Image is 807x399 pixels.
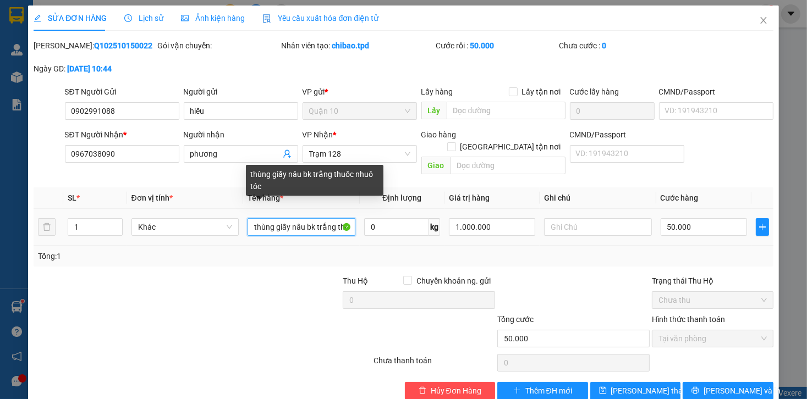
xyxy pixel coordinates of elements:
button: plus [756,218,769,236]
span: Thu Hộ [343,276,368,285]
span: delete [419,386,426,395]
b: [DATE] 10:44 [67,64,112,73]
span: Ảnh kiện hàng [181,14,245,23]
span: user-add [283,149,292,158]
div: VP gửi [303,86,417,98]
input: Ghi Chú [544,218,652,236]
span: Cước hàng [661,193,699,202]
span: Trạm 128 [309,146,410,162]
label: Hình thức thanh toán [652,315,725,324]
span: Định lượng [382,193,421,202]
span: SL [68,193,76,202]
th: Ghi chú [540,187,656,209]
div: Người nhận [184,129,298,141]
span: close [759,16,768,25]
span: Lấy [421,102,447,119]
input: Cước lấy hàng [570,102,655,120]
span: plus [513,386,521,395]
div: Nhân viên tạo: [281,40,433,52]
div: Người gửi [184,86,298,98]
label: Cước lấy hàng [570,87,619,96]
span: Lấy hàng [421,87,453,96]
div: SĐT Người Nhận [65,129,179,141]
div: SĐT Người Gửi [65,86,179,98]
span: SỬA ĐƠN HÀNG [34,14,107,23]
span: [PERSON_NAME] và In [704,385,781,397]
span: Tại văn phòng [658,330,767,347]
div: Gói vận chuyển: [157,40,279,52]
input: VD: Bàn, Ghế [248,218,355,236]
span: Lịch sử [124,14,163,23]
div: [PERSON_NAME]: [34,40,155,52]
span: clock-circle [124,14,132,22]
input: Dọc đường [451,157,566,174]
div: Cước rồi : [436,40,557,52]
div: CMND/Passport [659,86,773,98]
span: [GEOGRAPHIC_DATA] tận nơi [456,141,566,153]
span: Hủy Đơn Hàng [431,385,481,397]
span: Chưa thu [658,292,767,308]
span: Lấy tận nơi [518,86,566,98]
div: Tổng: 1 [38,250,312,262]
span: Yêu cầu xuất hóa đơn điện tử [262,14,378,23]
span: kg [429,218,440,236]
span: picture [181,14,189,22]
span: edit [34,14,41,22]
span: Tổng cước [497,315,534,324]
b: 50.000 [470,41,494,50]
span: [PERSON_NAME] thay đổi [611,385,699,397]
div: Ngày GD: [34,63,155,75]
span: Quận 10 [309,103,410,119]
span: VP Nhận [303,130,333,139]
span: plus [756,223,768,231]
button: Close [748,5,779,36]
div: Trạng thái Thu Hộ [652,275,773,287]
div: thùng giấy nâu bk trắng thuốc nhuô tóc [246,165,383,196]
b: 0 [602,41,606,50]
div: Chưa cước : [559,40,680,52]
div: Chưa thanh toán [372,354,496,374]
span: save [599,386,607,395]
b: Q102510150022 [94,41,152,50]
span: Giá trị hàng [449,193,490,202]
span: Chuyển khoản ng. gửi [412,275,495,287]
span: Đơn vị tính [131,193,173,202]
img: icon [262,14,271,23]
span: Giao hàng [421,130,457,139]
input: Dọc đường [447,102,566,119]
span: printer [691,386,699,395]
span: Giao [421,157,451,174]
span: Khác [138,219,233,235]
button: delete [38,218,56,236]
span: Thêm ĐH mới [525,385,572,397]
div: CMND/Passport [570,129,684,141]
b: chibao.tpd [332,41,369,50]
